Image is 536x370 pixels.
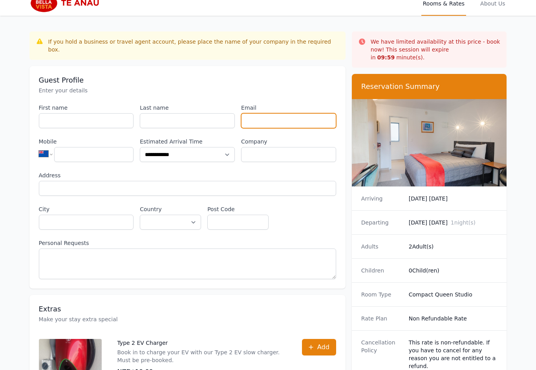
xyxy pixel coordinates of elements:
button: Add [302,339,336,355]
label: Email [241,104,336,112]
label: Mobile [39,138,134,145]
label: Personal Requests [39,239,336,247]
dt: Arriving [361,195,402,202]
p: Make your stay extra special [39,315,336,323]
p: Enter your details [39,87,336,94]
h3: Extras [39,304,336,314]
label: Address [39,171,336,179]
label: Post Code [207,205,269,213]
label: Country [140,205,201,213]
dt: Cancellation Policy [361,339,402,370]
h3: Reservation Summary [361,82,498,91]
dt: Children [361,267,402,274]
img: Compact Queen Studio [352,99,507,186]
label: Company [241,138,336,145]
p: Type 2 EV Charger [117,339,286,347]
strong: 09 : 59 [377,54,395,61]
dt: Rate Plan [361,315,402,322]
dt: Departing [361,219,402,226]
span: Add [317,342,329,352]
label: First name [39,104,134,112]
dd: Compact Queen Studio [409,291,498,298]
p: We have limited availability at this price - book now! This session will expire in minute(s). [371,38,501,61]
dd: [DATE] [DATE] [409,195,498,202]
div: If you hold a business or travel agent account, please place the name of your company in the requ... [48,38,339,53]
dd: Non Refundable Rate [409,315,498,322]
p: Book in to charge your EV with our Type 2 EV slow charger. Must be pre-booked. [117,348,286,364]
dd: 2 Adult(s) [409,243,498,250]
dd: [DATE] [DATE] [409,219,498,226]
dt: Room Type [361,291,402,298]
span: 1 night(s) [451,219,476,226]
h3: Guest Profile [39,75,336,85]
label: City [39,205,134,213]
div: This rate is non-refundable. If you have to cancel for any reason you are not entitled to a refund. [409,339,498,370]
label: Last name [140,104,235,112]
dd: 0 Child(ren) [409,267,498,274]
dt: Adults [361,243,402,250]
label: Estimated Arrival Time [140,138,235,145]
